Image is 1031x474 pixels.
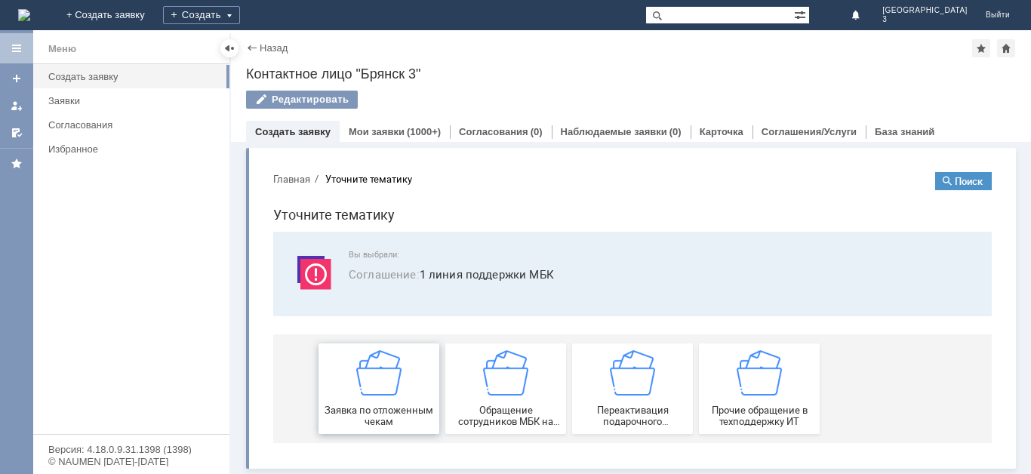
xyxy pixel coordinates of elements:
[62,245,174,267] span: Заявка по отложенным чекам
[42,89,226,112] a: Заявки
[18,9,30,21] a: Перейти на домашнюю страницу
[674,12,731,30] button: Поиск
[18,9,30,21] img: logo
[794,7,809,21] span: Расширенный поиск
[762,126,857,137] a: Соглашения/Услуги
[997,39,1015,57] div: Сделать домашней страницей
[48,95,220,106] div: Заявки
[459,126,528,137] a: Согласования
[88,106,158,122] span: Соглашение :
[48,445,214,454] div: Версия: 4.18.0.9.31.1398 (1398)
[95,190,140,235] img: getfafe0041f1c547558d014b707d1d9f05
[669,126,682,137] div: (0)
[64,14,151,25] div: Уточните тематику
[882,6,968,15] span: [GEOGRAPHIC_DATA]
[700,126,743,137] a: Карточка
[260,42,288,54] a: Назад
[407,126,441,137] div: (1000+)
[5,94,29,118] a: Мои заявки
[189,245,300,267] span: Обращение сотрудников МБК на недоступность тех. поддержки
[88,90,712,100] span: Вы выбрали:
[5,121,29,145] a: Мои согласования
[315,245,427,267] span: Переактивация подарочного сертификата
[531,126,543,137] div: (0)
[5,66,29,91] a: Создать заявку
[349,190,394,235] img: getfafe0041f1c547558d014b707d1d9f05
[475,190,521,235] img: getfafe0041f1c547558d014b707d1d9f05
[875,126,934,137] a: База знаний
[48,40,76,58] div: Меню
[246,66,1016,82] div: Контактное лицо "Брянск 3"
[48,457,214,466] div: © NAUMEN [DATE]-[DATE]
[882,15,968,24] span: 3
[972,39,990,57] div: Добавить в избранное
[561,126,667,137] a: Наблюдаемые заявки
[12,44,731,66] h1: Уточните тематику
[48,71,220,82] div: Создать заявку
[48,143,204,155] div: Избранное
[48,119,220,131] div: Согласования
[30,90,75,135] img: svg%3E
[42,65,226,88] a: Создать заявку
[255,126,331,137] a: Создать заявку
[220,39,239,57] div: Скрыть меню
[184,183,305,274] button: Обращение сотрудников МБК на недоступность тех. поддержки
[311,183,432,274] a: Переактивация подарочного сертификата
[12,12,49,26] button: Главная
[349,126,405,137] a: Мои заявки
[222,190,267,235] img: getfafe0041f1c547558d014b707d1d9f05
[57,183,178,274] button: Заявка по отложенным чекам
[42,113,226,137] a: Согласования
[163,6,240,24] div: Создать
[88,106,712,123] span: 1 линия поддержки МБК
[438,183,559,274] a: Прочие обращение в техподдержку ИТ
[442,245,554,267] span: Прочие обращение в техподдержку ИТ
